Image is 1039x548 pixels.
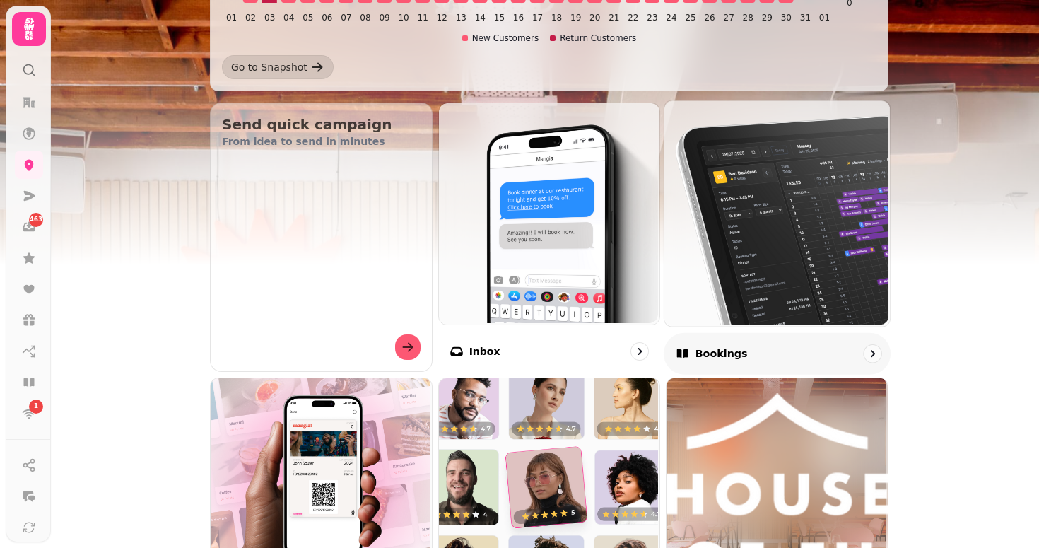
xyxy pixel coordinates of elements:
[819,13,830,23] tspan: 01
[222,134,421,148] p: From idea to send in minutes
[513,13,524,23] tspan: 16
[704,13,715,23] tspan: 26
[222,115,421,134] h2: Send quick campaign
[437,13,447,23] tspan: 12
[15,400,43,428] a: 1
[781,13,792,23] tspan: 30
[283,13,294,23] tspan: 04
[551,13,562,23] tspan: 18
[628,13,638,23] tspan: 22
[494,13,505,23] tspan: 15
[322,13,332,23] tspan: 06
[743,13,753,23] tspan: 28
[210,103,433,372] button: Send quick campaignFrom idea to send in minutes
[231,60,307,74] div: Go to Snapshot
[589,13,600,23] tspan: 20
[469,344,500,358] p: Inbox
[226,13,237,23] tspan: 01
[398,13,409,23] tspan: 10
[264,13,275,23] tspan: 03
[609,13,619,23] tspan: 21
[379,13,389,23] tspan: 09
[30,215,43,225] span: 463
[663,99,888,325] img: Bookings
[800,13,811,23] tspan: 31
[695,346,748,361] p: Bookings
[532,13,543,23] tspan: 17
[341,13,351,23] tspan: 07
[15,213,43,241] a: 463
[865,346,879,361] svg: go to
[664,100,891,374] a: BookingsBookings
[34,402,38,412] span: 1
[245,13,256,23] tspan: 02
[418,13,428,23] tspan: 11
[462,33,539,44] div: New Customers
[685,13,695,23] tspan: 25
[724,13,734,23] tspan: 27
[222,55,334,79] a: Go to Snapshot
[570,13,581,23] tspan: 19
[360,13,370,23] tspan: 08
[762,13,773,23] tspan: 29
[456,13,466,23] tspan: 13
[633,344,647,358] svg: go to
[475,13,486,23] tspan: 14
[438,102,659,323] img: Inbox
[303,13,313,23] tspan: 05
[438,103,661,372] a: InboxInbox
[550,33,636,44] div: Return Customers
[666,13,676,23] tspan: 24
[647,13,657,23] tspan: 23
